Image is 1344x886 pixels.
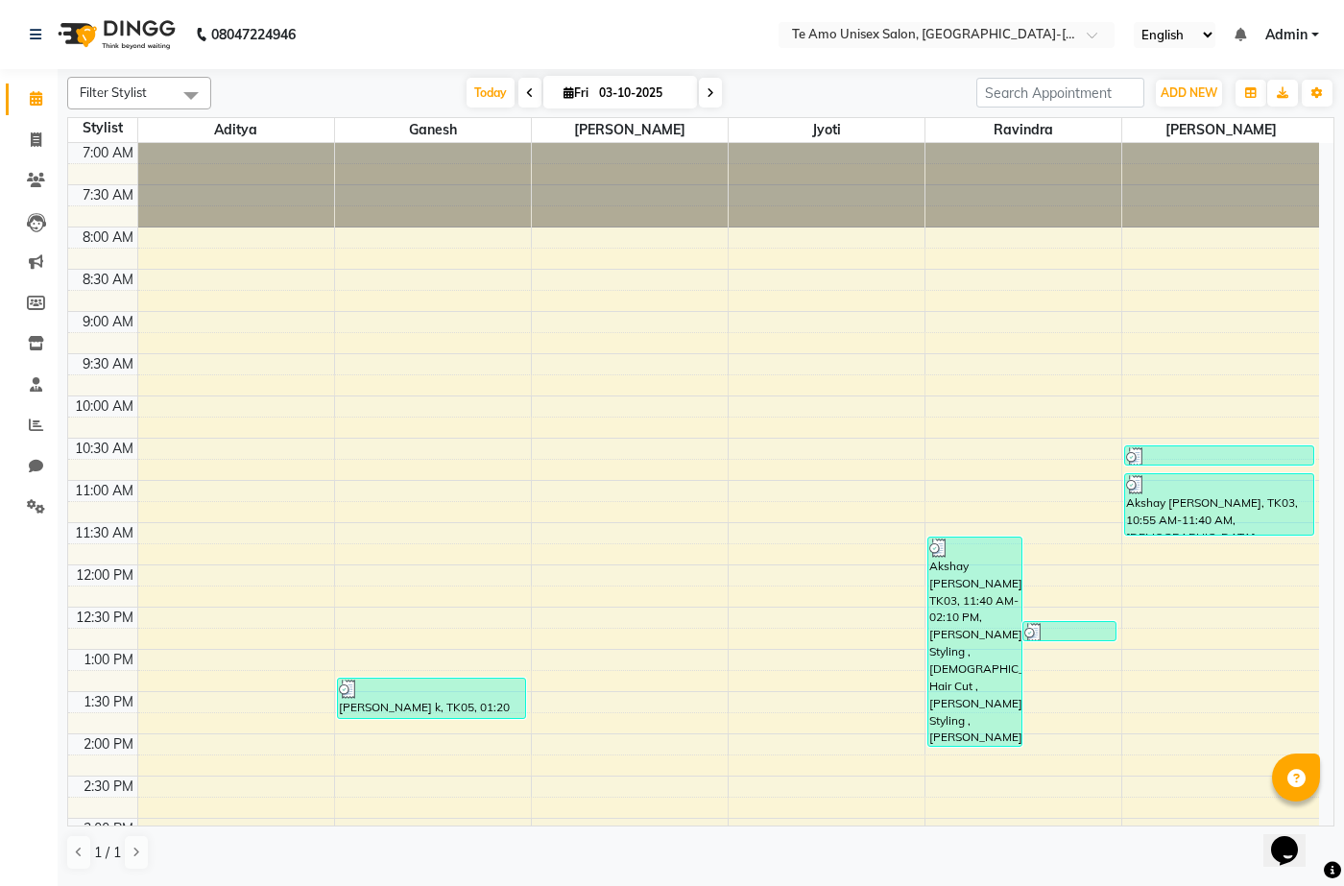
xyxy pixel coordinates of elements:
div: 2:00 PM [80,734,137,754]
div: Akshay [PERSON_NAME], TK03, 10:55 AM-11:40 AM, [DEMOGRAPHIC_DATA] - Premium Wash ,Threading - eye... [1125,474,1313,535]
span: [PERSON_NAME] [1122,118,1319,142]
div: Akshay [PERSON_NAME], TK03, 11:40 AM-02:10 PM, [PERSON_NAME] Styling ,[DEMOGRAPHIC_DATA] Hair Cut... [928,538,1021,746]
span: Today [467,78,515,108]
span: Filter Stylist [80,84,147,100]
span: Jyoti [729,118,924,142]
div: 1:30 PM [80,692,137,712]
div: 9:00 AM [79,312,137,332]
div: [PERSON_NAME] k, TK05, 01:20 PM-01:50 PM, [PERSON_NAME] Styling [338,679,525,718]
div: [PERSON_NAME] cheetan, TK02, 10:35 AM-10:50 AM, [DEMOGRAPHIC_DATA] - Plane wash [1125,446,1313,465]
div: 10:30 AM [71,439,137,459]
button: ADD NEW [1156,80,1222,107]
b: 08047224946 [211,8,296,61]
span: Ravindra [925,118,1121,142]
span: Fri [559,85,593,100]
div: 2:30 PM [80,777,137,797]
div: 11:30 AM [71,523,137,543]
input: Search Appointment [976,78,1144,108]
span: Ganesh [335,118,531,142]
span: 1 / 1 [94,843,121,863]
div: 8:00 AM [79,227,137,248]
span: Aditya [138,118,334,142]
div: 12:00 PM [72,565,137,586]
img: logo [49,8,180,61]
span: ADD NEW [1161,85,1217,100]
div: 11:00 AM [71,481,137,501]
div: 10:00 AM [71,396,137,417]
div: 7:30 AM [79,185,137,205]
div: 9:30 AM [79,354,137,374]
iframe: chat widget [1263,809,1325,867]
span: Admin [1265,25,1308,45]
span: [PERSON_NAME] [532,118,728,142]
input: 2025-10-03 [593,79,689,108]
div: 7:00 AM [79,143,137,163]
div: 12:30 PM [72,608,137,628]
div: 3:00 PM [80,819,137,839]
div: 1:00 PM [80,650,137,670]
div: [PERSON_NAME], TK04, 12:40 PM-12:55 PM, [DEMOGRAPHIC_DATA] - Plane wash [1023,622,1116,640]
div: Stylist [68,118,137,138]
div: 8:30 AM [79,270,137,290]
